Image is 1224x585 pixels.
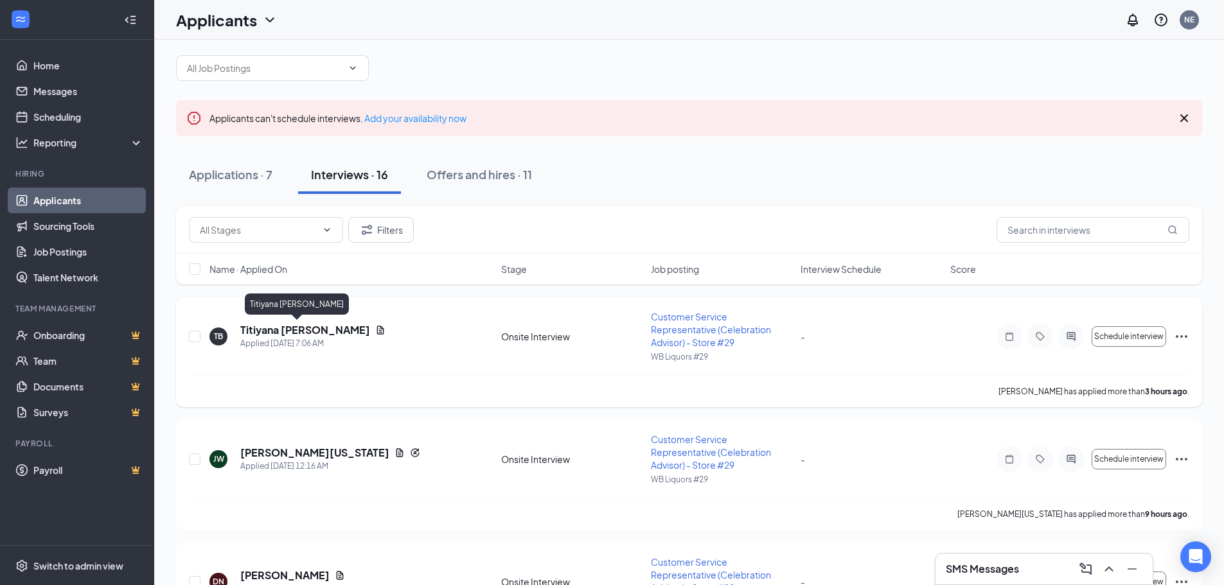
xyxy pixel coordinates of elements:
[14,13,27,26] svg: WorkstreamLogo
[501,453,643,466] div: Onsite Interview
[1184,14,1194,25] div: NE
[1063,454,1079,464] svg: ActiveChat
[311,166,388,182] div: Interviews · 16
[651,263,699,275] span: Job posting
[1002,454,1017,464] svg: Note
[209,112,466,124] span: Applicants can't schedule interviews.
[33,239,143,265] a: Job Postings
[124,13,137,26] svg: Collapse
[348,217,414,243] button: Filter Filters
[501,330,643,343] div: Onsite Interview
[1174,451,1189,467] svg: Ellipses
[335,570,345,581] svg: Document
[322,225,332,235] svg: ChevronDown
[33,104,143,130] a: Scheduling
[651,433,771,471] span: Customer Service Representative (Celebration Advisor) - Store #29
[15,168,141,179] div: Hiring
[1167,225,1178,235] svg: MagnifyingGlass
[33,78,143,104] a: Messages
[1176,110,1192,126] svg: Cross
[33,457,143,483] a: PayrollCrown
[186,110,202,126] svg: Error
[33,559,123,572] div: Switch to admin view
[1092,449,1166,469] button: Schedule interview
[998,386,1189,397] p: [PERSON_NAME] has applied more than .
[176,9,257,31] h1: Applicants
[1122,559,1142,579] button: Minimize
[348,63,358,73] svg: ChevronDown
[801,263,882,275] span: Interview Schedule
[189,166,272,182] div: Applications · 7
[33,322,143,348] a: OnboardingCrown
[15,303,141,314] div: Team Management
[651,351,793,362] p: WB Liquors #29
[1002,331,1017,342] svg: Note
[240,323,370,337] h5: Titiyana [PERSON_NAME]
[15,559,28,572] svg: Settings
[1174,329,1189,344] svg: Ellipses
[240,337,386,350] div: Applied [DATE] 7:06 AM
[1063,331,1079,342] svg: ActiveChat
[33,213,143,239] a: Sourcing Tools
[1078,561,1094,577] svg: ComposeMessage
[957,509,1189,520] p: [PERSON_NAME][US_STATE] has applied more than .
[209,263,287,275] span: Name · Applied On
[427,166,532,182] div: Offers and hires · 11
[1124,561,1140,577] svg: Minimize
[33,399,143,425] a: SurveysCrown
[213,453,224,464] div: JW
[240,460,420,473] div: Applied [DATE] 12:16 AM
[651,311,771,348] span: Customer Service Representative (Celebration Advisor) - Store #29
[1125,12,1140,28] svg: Notifications
[801,331,805,342] span: -
[214,331,223,342] div: TB
[801,453,805,465] span: -
[33,136,144,149] div: Reporting
[946,562,1019,576] h3: SMS Messages
[1145,509,1187,519] b: 9 hours ago
[997,217,1189,243] input: Search in interviews
[240,446,389,460] h5: [PERSON_NAME][US_STATE]
[651,474,793,485] p: WB Liquors #29
[395,448,405,458] svg: Document
[1153,12,1169,28] svg: QuestionInfo
[200,223,317,237] input: All Stages
[33,348,143,374] a: TeamCrown
[1033,331,1048,342] svg: Tag
[262,12,278,28] svg: ChevronDown
[375,325,386,335] svg: Document
[33,374,143,399] a: DocumentsCrown
[950,263,976,275] span: Score
[364,112,466,124] a: Add your availability now
[1076,559,1096,579] button: ComposeMessage
[240,568,330,582] h5: [PERSON_NAME]
[1094,455,1164,464] span: Schedule interview
[245,293,349,315] div: Titiyana [PERSON_NAME]
[1145,387,1187,396] b: 3 hours ago
[359,222,375,238] svg: Filter
[1101,561,1117,577] svg: ChevronUp
[410,448,420,458] svg: Reapply
[1092,326,1166,347] button: Schedule interview
[33,188,143,213] a: Applicants
[1033,454,1048,464] svg: Tag
[15,438,141,449] div: Payroll
[33,265,143,290] a: Talent Network
[501,263,527,275] span: Stage
[1180,541,1211,572] div: Open Intercom Messenger
[1094,332,1164,341] span: Schedule interview
[187,61,342,75] input: All Job Postings
[15,136,28,149] svg: Analysis
[33,53,143,78] a: Home
[1099,559,1119,579] button: ChevronUp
